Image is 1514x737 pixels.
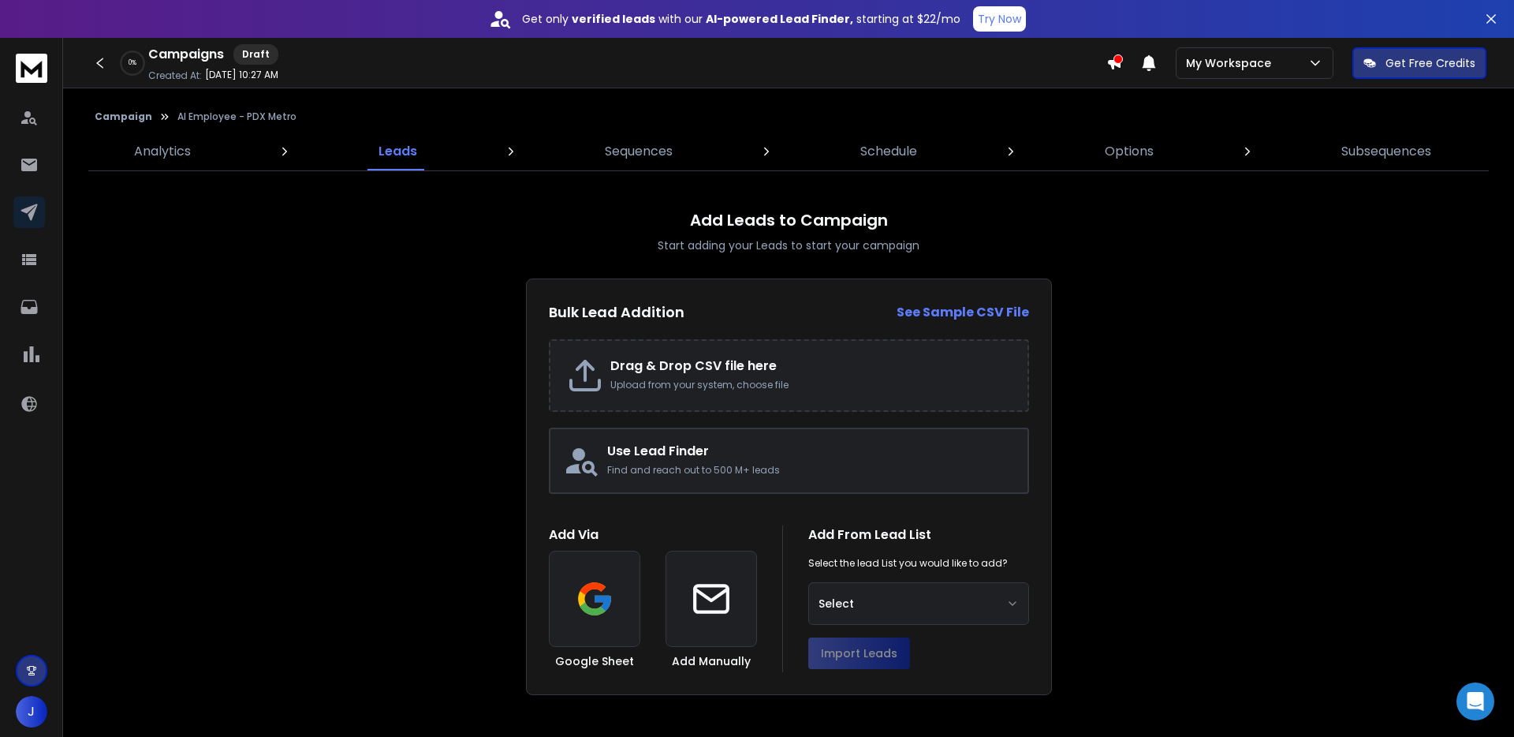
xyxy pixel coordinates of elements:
p: Get Free Credits [1385,55,1475,71]
p: Created At: [148,69,202,82]
h1: Campaigns [148,45,224,64]
p: AI Employee - PDX Metro [177,110,296,123]
p: Analytics [134,142,191,161]
div: Draft [233,44,278,65]
p: Sequences [605,142,673,161]
a: Subsequences [1332,133,1441,170]
strong: See Sample CSV File [897,303,1029,321]
p: Schedule [860,142,917,161]
h2: Drag & Drop CSV file here [610,357,1012,376]
h2: Use Lead Finder [607,442,1015,461]
a: Options [1095,133,1163,170]
p: Options [1105,142,1154,161]
button: J [16,696,47,728]
h2: Bulk Lead Addition [549,301,684,324]
button: Get Free Credits [1352,47,1486,79]
p: Get only with our starting at $22/mo [522,11,960,27]
div: Open Intercom Messenger [1456,683,1494,720]
p: [DATE] 10:27 AM [205,69,278,81]
button: Try Now [973,6,1026,32]
p: Try Now [978,11,1021,27]
h1: Add Via [549,526,757,544]
p: Find and reach out to 500 M+ leads [607,464,1015,477]
h3: Add Manually [672,653,751,669]
p: Upload from your system, choose file [610,379,1012,391]
p: My Workspace [1186,55,1277,71]
a: Leads [369,133,427,170]
a: Sequences [595,133,682,170]
h1: Add From Lead List [808,526,1029,544]
button: Campaign [95,110,152,123]
p: Subsequences [1341,142,1431,161]
h1: Add Leads to Campaign [690,209,888,231]
strong: AI-powered Lead Finder, [706,11,853,27]
strong: verified leads [572,11,655,27]
a: Analytics [125,133,200,170]
p: Select the lead List you would like to add? [808,557,1008,570]
img: logo [16,54,47,83]
span: Select [819,596,854,612]
a: Schedule [851,133,927,170]
p: Leads [378,142,417,161]
p: 0 % [129,58,136,68]
p: Start adding your Leads to start your campaign [658,238,919,253]
a: See Sample CSV File [897,303,1029,322]
h3: Google Sheet [555,653,634,669]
